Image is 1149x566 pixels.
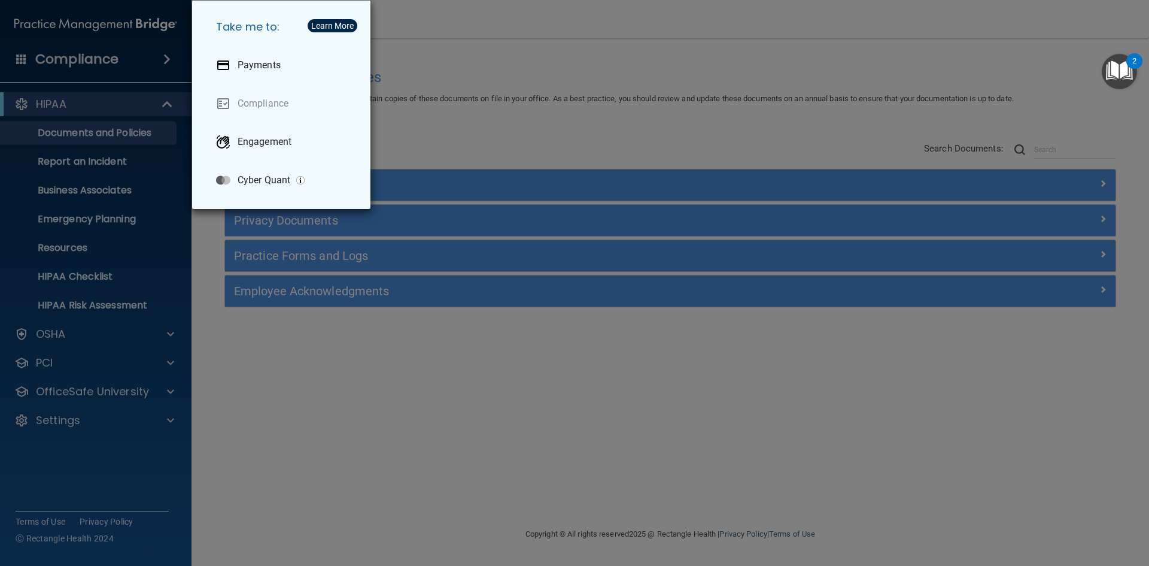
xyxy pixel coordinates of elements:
[1102,54,1137,89] button: Open Resource Center, 2 new notifications
[238,59,281,71] p: Payments
[206,125,361,159] a: Engagement
[206,49,361,82] a: Payments
[238,136,291,148] p: Engagement
[238,174,290,186] p: Cyber Quant
[942,481,1135,529] iframe: Drift Widget Chat Controller
[206,164,361,197] a: Cyber Quant
[206,10,361,44] h5: Take me to:
[311,22,354,30] div: Learn More
[206,87,361,120] a: Compliance
[1132,61,1136,77] div: 2
[308,19,357,32] button: Learn More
